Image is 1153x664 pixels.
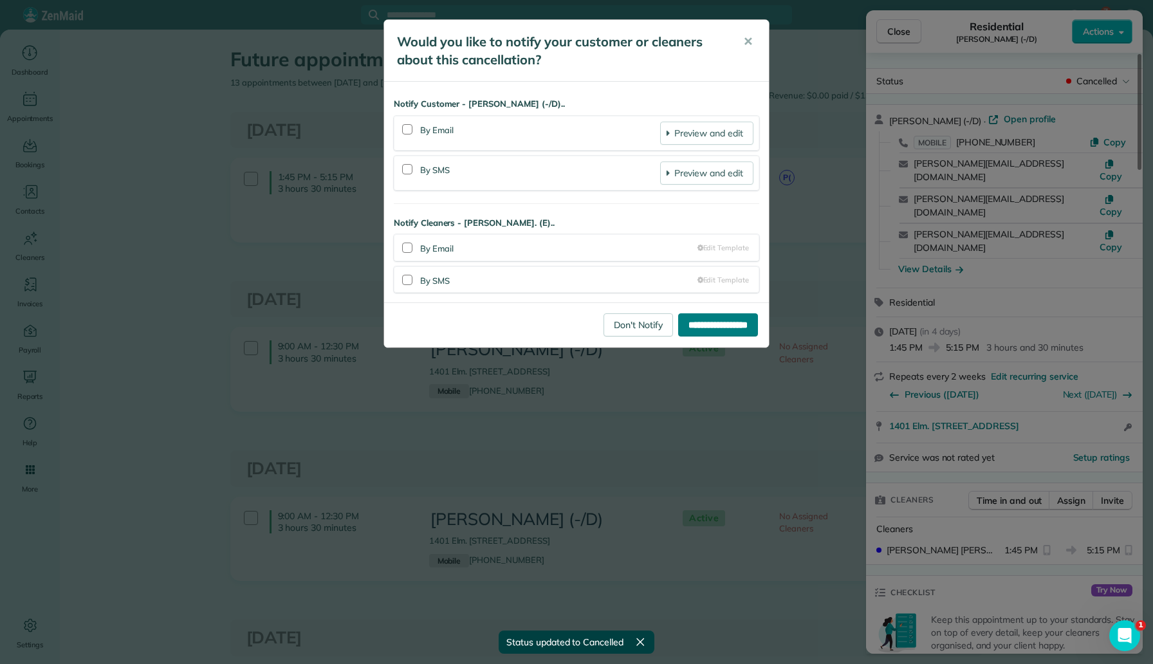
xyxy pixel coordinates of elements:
[1109,620,1140,651] iframe: Intercom live chat
[697,275,749,286] a: Edit Template
[697,243,749,254] a: Edit Template
[420,122,660,145] div: By Email
[743,34,753,49] span: ✕
[604,313,673,337] a: Don't Notify
[420,240,697,255] div: By Email
[660,122,753,145] a: Preview and edit
[420,272,697,288] div: By SMS
[1136,620,1146,631] span: 1
[660,161,753,185] a: Preview and edit
[394,98,759,111] strong: Notify Customer - [PERSON_NAME] (-/D)..
[397,33,725,69] h5: Would you like to notify your customer or cleaners about this cancellation?
[420,161,660,185] div: By SMS
[506,636,623,649] span: Status updated to Cancelled
[394,217,759,230] strong: Notify Cleaners - [PERSON_NAME]. (E)..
